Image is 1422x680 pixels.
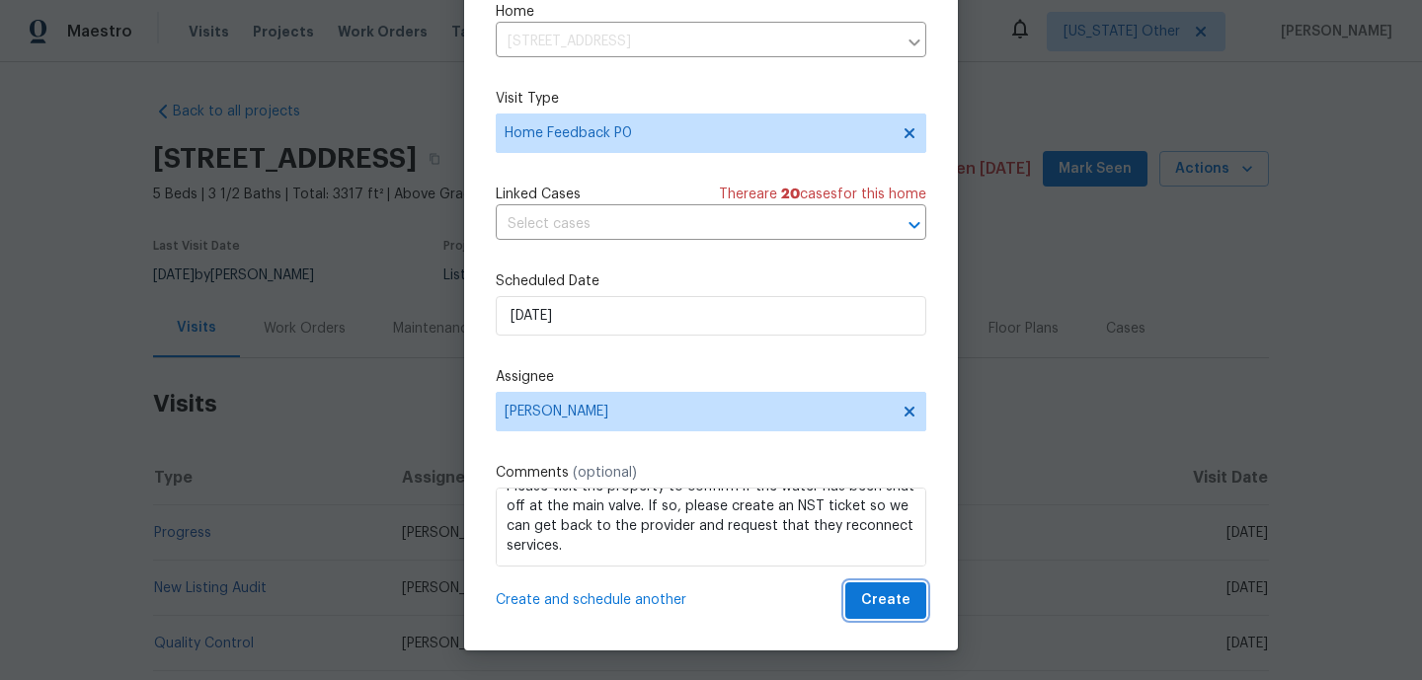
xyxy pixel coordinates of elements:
span: Home Feedback P0 [505,123,889,143]
label: Home [496,2,926,22]
label: Comments [496,463,926,483]
input: M/D/YYYY [496,296,926,336]
button: Open [901,211,928,239]
span: Create and schedule another [496,590,686,610]
button: Create [845,582,926,619]
span: There are case s for this home [719,185,926,204]
input: Select cases [496,209,871,240]
span: [PERSON_NAME] [505,404,892,419]
label: Visit Type [496,89,926,109]
textarea: Please visit the property to confirm if the water has been shut off at the main valve. If so, ple... [496,488,926,567]
label: Scheduled Date [496,271,926,291]
label: Assignee [496,367,926,387]
span: 20 [781,188,800,201]
span: (optional) [573,466,637,480]
span: Create [861,588,910,613]
input: Enter in an address [496,27,897,57]
span: Linked Cases [496,185,581,204]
